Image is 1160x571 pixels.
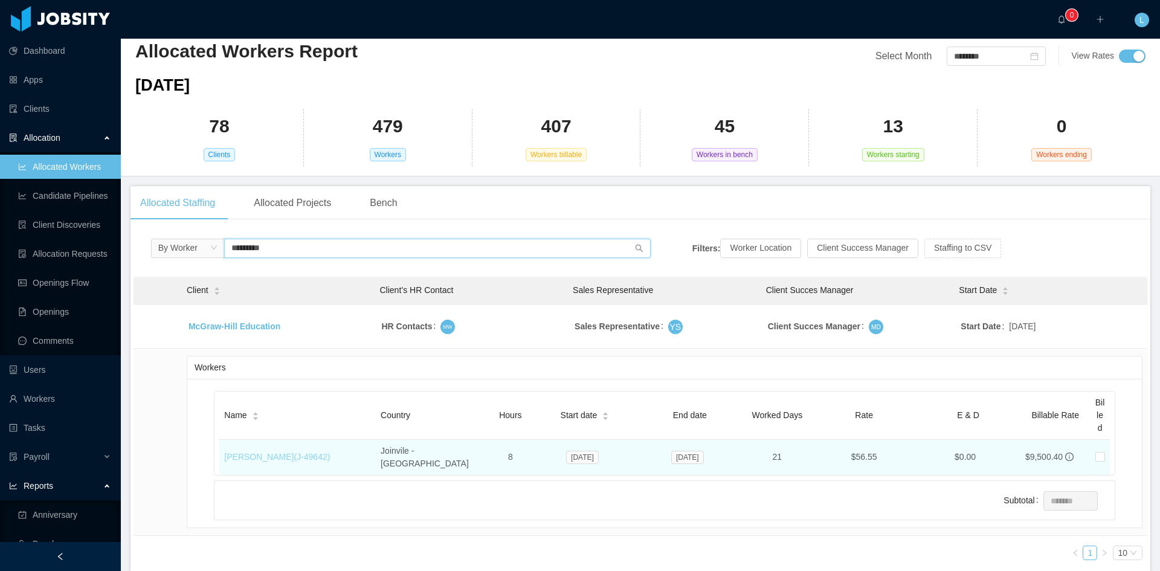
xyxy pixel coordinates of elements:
span: Select Month [875,51,932,61]
a: icon: pie-chartDashboard [9,39,111,63]
i: icon: solution [9,134,18,142]
a: icon: auditClients [9,97,111,121]
div: Sort [602,410,609,419]
span: Allocation [24,133,60,143]
strong: Start Date [961,321,1000,331]
a: McGraw-Hill Education [188,321,280,331]
span: Payroll [24,452,50,462]
span: [DATE] [135,76,190,94]
h2: 479 [373,114,403,139]
div: Sort [252,410,259,419]
span: Client’s HR Contact [380,285,454,295]
span: L [1139,13,1144,27]
strong: HR Contacts [382,321,433,331]
td: 21 [743,440,812,475]
span: End date [673,410,707,420]
i: icon: right [1101,549,1108,556]
input: Subtotal [1044,492,1097,510]
a: icon: profileTasks [9,416,111,440]
i: icon: caret-down [602,415,609,419]
a: icon: userWorkers [9,387,111,411]
div: Sort [1002,285,1009,294]
i: icon: bell [1057,15,1066,24]
i: icon: caret-down [252,415,259,419]
i: icon: caret-up [213,286,220,289]
a: 1 [1083,546,1097,560]
span: YS [670,320,681,334]
i: icon: caret-up [602,411,609,415]
div: 10 [1118,546,1127,560]
i: icon: calendar [1030,52,1039,60]
span: Start Date [959,284,997,297]
span: Start date [561,409,598,422]
span: Rate [855,410,873,420]
i: icon: caret-down [1002,290,1009,294]
h2: 45 [715,114,735,139]
span: Workers [370,148,406,161]
button: Staffing to CSV [924,239,1001,258]
label: Subtotal [1004,495,1043,505]
button: Worker Location [720,239,801,258]
div: Workers [195,356,1135,379]
span: Worked Days [752,410,802,420]
span: Workers in bench [692,148,758,161]
span: Client Succes Manager [766,285,854,295]
span: Clients [204,148,236,161]
span: Billed [1095,398,1105,433]
i: icon: file-protect [9,453,18,461]
a: icon: messageComments [18,329,111,353]
i: icon: down [1130,549,1137,558]
span: Workers billable [526,148,587,161]
i: icon: down [210,244,217,253]
div: By Worker [158,239,198,257]
i: icon: left [1072,549,1079,556]
h2: 0 [1057,114,1067,139]
span: info-circle [1065,453,1074,461]
span: Sales Representative [573,285,653,295]
i: icon: caret-down [213,290,220,294]
h2: 13 [883,114,903,139]
strong: Filters: [692,243,721,253]
span: Workers starting [862,148,924,161]
span: Name [224,409,246,422]
sup: 0 [1066,9,1078,21]
div: Allocated Projects [244,186,341,220]
span: $0.00 [955,452,976,462]
a: icon: line-chartAllocated Workers [18,155,111,179]
i: icon: caret-up [252,411,259,415]
td: 8 [489,440,532,475]
strong: Sales Representative [575,321,660,331]
span: MW [443,322,453,331]
div: $9,500.40 [1025,451,1063,463]
td: Joinvile - [GEOGRAPHIC_DATA] [376,440,489,475]
a: [PERSON_NAME](J-49642) [224,452,330,462]
span: Client [187,284,208,297]
a: icon: file-textOpenings [18,300,111,324]
span: [DATE] [1009,320,1036,333]
strong: Client Succes Manager [768,321,860,331]
span: [DATE] [566,451,599,464]
i: icon: plus [1096,15,1104,24]
a: icon: file-doneAllocation Requests [18,242,111,266]
span: Billable Rate [1031,410,1079,420]
li: Previous Page [1068,546,1083,560]
span: Workers ending [1031,148,1092,161]
i: icon: line-chart [9,482,18,490]
span: E & D [957,410,979,420]
h2: 407 [541,114,572,139]
span: Country [381,410,410,420]
a: icon: carry-outAnniversary [18,503,111,527]
a: icon: appstoreApps [9,68,111,92]
li: Next Page [1097,546,1112,560]
div: Allocated Staffing [130,186,225,220]
a: icon: idcardOpenings Flow [18,271,111,295]
span: Hours [499,410,521,420]
i: icon: search [635,244,643,253]
span: [DATE] [671,451,704,464]
button: Client Success Manager [807,239,918,258]
h2: Allocated Workers Report [135,39,640,64]
td: $56.55 [812,440,916,475]
span: View Rates [1071,51,1114,60]
div: Sort [213,285,221,294]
